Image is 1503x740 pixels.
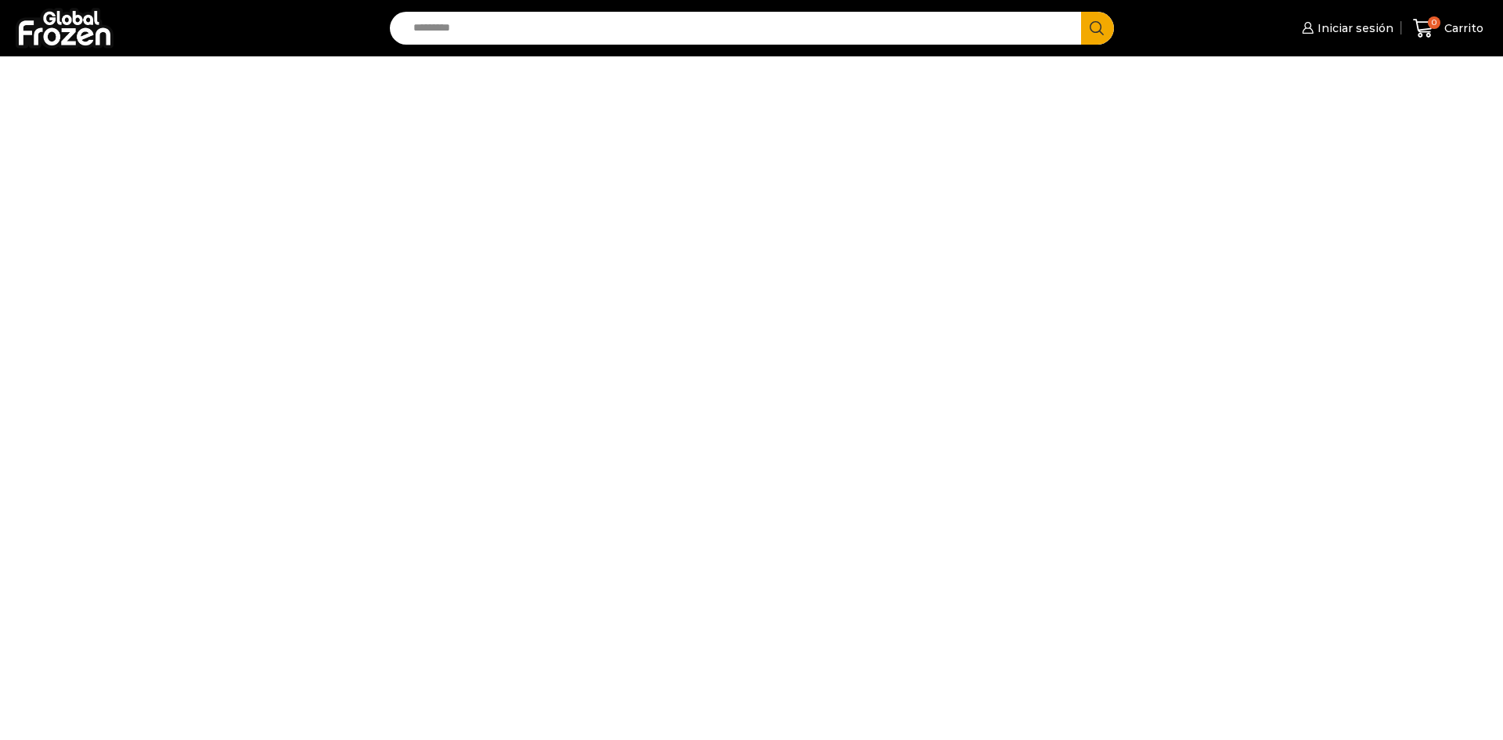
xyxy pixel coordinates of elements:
button: Search button [1081,12,1114,45]
a: 0 Carrito [1409,10,1487,47]
span: Iniciar sesión [1314,20,1393,36]
a: Iniciar sesión [1298,13,1393,44]
span: Carrito [1440,20,1483,36]
span: 0 [1428,16,1440,29]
